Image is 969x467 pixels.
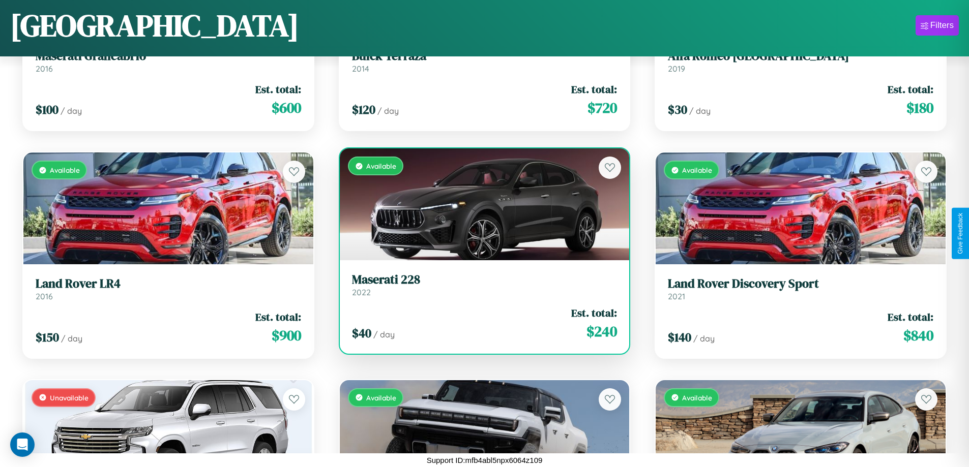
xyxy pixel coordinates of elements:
[693,333,715,344] span: / day
[352,287,371,297] span: 2022
[10,432,35,457] div: Open Intercom Messenger
[668,276,933,291] h3: Land Rover Discovery Sport
[427,453,543,467] p: Support ID: mfb4abl5npx6064z109
[36,101,58,118] span: $ 100
[36,291,53,301] span: 2016
[61,333,82,344] span: / day
[36,49,301,74] a: Maserati Grancabrio2016
[916,15,959,36] button: Filters
[668,49,933,74] a: Alfa Romeo [GEOGRAPHIC_DATA]2019
[352,272,618,287] h3: Maserati 228
[373,329,395,339] span: / day
[377,106,399,116] span: / day
[903,325,933,346] span: $ 840
[668,291,685,301] span: 2021
[682,393,712,402] span: Available
[255,82,301,97] span: Est. total:
[36,64,53,74] span: 2016
[586,321,617,341] span: $ 240
[352,49,618,64] h3: Buick Terraza
[957,213,964,254] div: Give Feedback
[668,101,687,118] span: $ 30
[352,272,618,297] a: Maserati 2282022
[36,49,301,64] h3: Maserati Grancabrio
[906,98,933,118] span: $ 180
[571,82,617,97] span: Est. total:
[668,276,933,301] a: Land Rover Discovery Sport2021
[352,64,369,74] span: 2014
[366,393,396,402] span: Available
[588,98,617,118] span: $ 720
[36,276,301,301] a: Land Rover LR42016
[668,49,933,64] h3: Alfa Romeo [GEOGRAPHIC_DATA]
[668,329,691,346] span: $ 140
[682,166,712,174] span: Available
[36,329,59,346] span: $ 150
[50,166,80,174] span: Available
[36,276,301,291] h3: Land Rover LR4
[272,325,301,346] span: $ 900
[668,64,685,74] span: 2019
[888,309,933,324] span: Est. total:
[10,5,299,46] h1: [GEOGRAPHIC_DATA]
[888,82,933,97] span: Est. total:
[930,20,954,30] div: Filters
[571,305,617,320] span: Est. total:
[255,309,301,324] span: Est. total:
[352,101,375,118] span: $ 120
[352,49,618,74] a: Buick Terraza2014
[272,98,301,118] span: $ 600
[352,325,371,341] span: $ 40
[50,393,89,402] span: Unavailable
[61,106,82,116] span: / day
[366,162,396,170] span: Available
[689,106,711,116] span: / day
